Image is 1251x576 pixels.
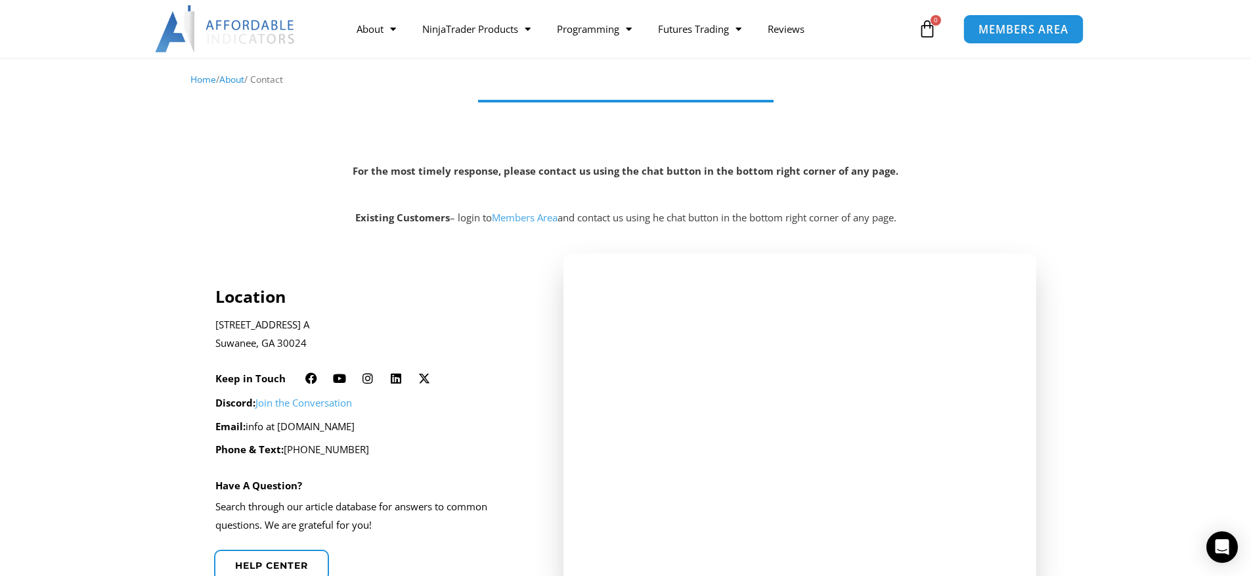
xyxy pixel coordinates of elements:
a: Join the Conversation [255,396,352,409]
a: About [343,14,409,44]
span: 0 [931,15,941,26]
strong: Existing Customers [355,211,450,224]
a: 0 [898,10,956,48]
strong: Email: [215,420,246,433]
span: Help center [235,561,308,570]
span: MEMBERS AREA [978,24,1068,35]
strong: Discord: [215,396,255,409]
a: Home [190,73,216,85]
iframe: Affordable Indicators, Inc. [583,285,1017,562]
a: Futures Trading [645,14,755,44]
div: Open Intercom Messenger [1206,531,1238,563]
h4: Location [215,286,529,306]
nav: Breadcrumb [190,71,1061,88]
p: Search through our article database for answers to common questions. We are grateful for you! [215,498,529,535]
h6: Keep in Touch [215,372,286,385]
a: Programming [544,14,645,44]
a: Reviews [755,14,818,44]
a: MEMBERS AREA [963,14,1084,43]
a: NinjaTrader Products [409,14,544,44]
strong: Phone & Text: [215,443,284,456]
p: info at [DOMAIN_NAME] [215,418,529,436]
strong: For the most timely response, please contact us using the chat button in the bottom right corner ... [353,164,898,177]
nav: Menu [343,14,915,44]
p: – login to and contact us using he chat button in the bottom right corner of any page. [7,209,1244,227]
a: About [219,73,244,85]
p: [PHONE_NUMBER] [215,441,529,459]
a: Members Area [492,211,558,224]
h4: Have A Question? [215,479,302,491]
img: LogoAI | Affordable Indicators – NinjaTrader [155,5,296,53]
p: [STREET_ADDRESS] A Suwanee, GA 30024 [215,316,529,353]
